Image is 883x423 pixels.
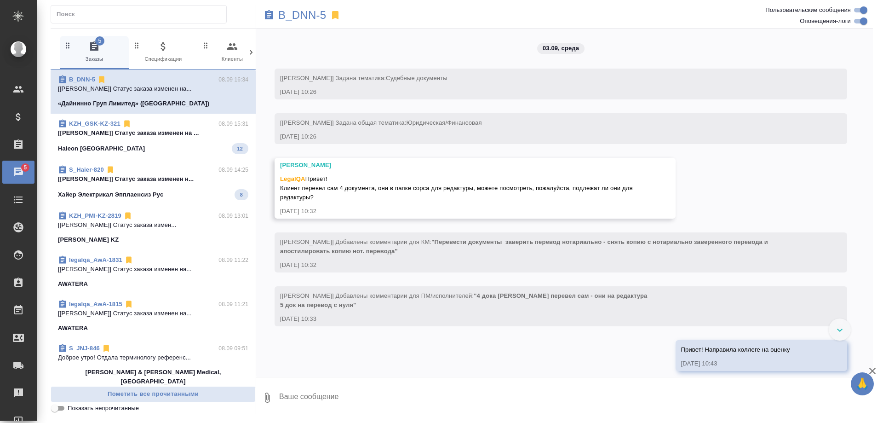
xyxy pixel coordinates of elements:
p: «Дайнинно Груп Лимитед» ([GEOGRAPHIC_DATA]) [58,99,209,108]
span: Пользовательские сообщения [765,6,851,15]
p: 08.09 13:01 [218,211,248,220]
p: [[PERSON_NAME]] Статус заказа изменен на ... [58,128,248,138]
span: [[PERSON_NAME]] Добавлены комментарии для ПМ/исполнителей: [280,292,648,308]
span: 🙏 [854,374,870,394]
span: "4 дока [PERSON_NAME] перевел сам - они на редактура 5 док на перевод с нуля" [280,292,648,308]
a: B_DNN-5 [69,76,95,83]
div: [DATE] 10:32 [280,207,643,216]
p: 03.09, среда [543,44,579,53]
span: Судебные документы [386,75,447,81]
button: 🙏 [851,372,874,395]
div: [DATE] 10:43 [681,359,815,368]
p: [PERSON_NAME] & [PERSON_NAME] Medical, [GEOGRAPHIC_DATA] [58,368,248,386]
div: legalqa_AwA-183108.09 11:22[[PERSON_NAME]] Статус заказа изменен на...AWATERA [51,250,256,294]
button: Пометить все прочитанными [51,386,256,402]
span: Привет! Клиент перевел сам 4 документа, они в папке сорса для редактуры, можете посмотреть, пожал... [280,175,635,201]
a: 5 [2,161,34,184]
div: S_JNJ-84608.09 09:51Доброе утро! Отдала терминологу референс...[PERSON_NAME] & [PERSON_NAME] Medi... [51,338,256,392]
div: B_DNN-508.09 16:34[[PERSON_NAME]] Статус заказа изменен на...«Дайнинно Груп Лимитед» ([GEOGRAPHIC... [51,70,256,114]
a: S_Haier-820 [69,166,104,173]
p: 08.09 09:51 [218,344,248,353]
div: [DATE] 10:26 [280,132,815,141]
div: [DATE] 10:26 [280,87,815,97]
div: S_Haier-82008.09 14:25[[PERSON_NAME]] Статус заказа изменен н...Хайер Электрикал Эпплаенсиз Рус8 [51,160,256,206]
svg: Отписаться [124,300,133,309]
div: KZH_PMI-KZ-281908.09 13:01[[PERSON_NAME]] Статус заказа измен...[PERSON_NAME] KZ [51,206,256,250]
span: Клиенты [201,41,263,64]
p: AWATERA [58,279,88,289]
span: 12 [232,144,248,153]
p: 08.09 14:25 [218,165,248,174]
span: 8 [235,190,248,199]
span: Пометить все прочитанными [56,389,251,400]
span: Заказы [63,41,125,64]
div: [DATE] 10:33 [280,314,815,324]
input: Поиск [57,8,226,21]
span: Юридическая/Финансовая [406,119,482,126]
svg: Отписаться [122,119,132,128]
span: Оповещения-логи [800,17,851,26]
span: 5 [95,36,104,46]
span: LegalQA [280,175,305,182]
div: KZH_GSK-KZ-32108.09 15:31[[PERSON_NAME]] Статус заказа изменен на ...Haleon [GEOGRAPHIC_DATA]12 [51,114,256,160]
svg: Зажми и перетащи, чтобы поменять порядок вкладок [63,41,72,50]
svg: Отписаться [124,255,133,265]
svg: Отписаться [123,211,132,220]
p: [[PERSON_NAME]] Статус заказа изменен н... [58,174,248,184]
p: [[PERSON_NAME]] Статус заказа изменен на... [58,265,248,274]
span: [[PERSON_NAME]] Задана тематика: [280,75,447,81]
p: 08.09 15:31 [218,119,248,128]
p: [[PERSON_NAME]] Статус заказа изменен на... [58,309,248,318]
p: [PERSON_NAME] KZ [58,235,119,244]
svg: Зажми и перетащи, чтобы поменять порядок вкладок [201,41,210,50]
span: Спецификации [132,41,194,64]
p: AWATERA [58,324,88,333]
svg: Отписаться [97,75,106,84]
p: Доброе утро! Отдала терминологу референс... [58,353,248,362]
span: Показать непрочитанные [68,404,139,413]
a: B_DNN-5 [278,11,326,20]
span: [[PERSON_NAME]] Добавлены комментарии для КМ: [280,238,770,255]
p: [[PERSON_NAME]] Статус заказа измен... [58,220,248,230]
p: 08.09 11:22 [218,255,248,265]
div: [PERSON_NAME] [280,161,643,170]
a: legalqa_AwA-1815 [69,301,122,307]
p: 08.09 11:21 [218,300,248,309]
a: KZH_PMI-KZ-2819 [69,212,121,219]
div: legalqa_AwA-181508.09 11:21[[PERSON_NAME]] Статус заказа изменен на...AWATERA [51,294,256,338]
svg: Отписаться [106,165,115,174]
span: [[PERSON_NAME]] Задана общая тематика: [280,119,482,126]
a: S_JNJ-846 [69,345,100,352]
svg: Зажми и перетащи, чтобы поменять порядок вкладок [132,41,141,50]
p: 08.09 16:34 [218,75,248,84]
div: [DATE] 10:32 [280,261,815,270]
p: Haleon [GEOGRAPHIC_DATA] [58,144,145,153]
a: KZH_GSK-KZ-321 [69,120,120,127]
a: legalqa_AwA-1831 [69,256,122,263]
span: 5 [18,163,32,172]
span: Привет! Направила коллеге на оценку [681,346,790,353]
p: [[PERSON_NAME]] Статус заказа изменен на... [58,84,248,93]
span: "Перевести документы заверить перевод нотариально - снять копию с нотариально заверенного перевод... [280,238,770,255]
svg: Отписаться [102,344,111,353]
p: Хайер Электрикал Эпплаенсиз Рус [58,190,163,199]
